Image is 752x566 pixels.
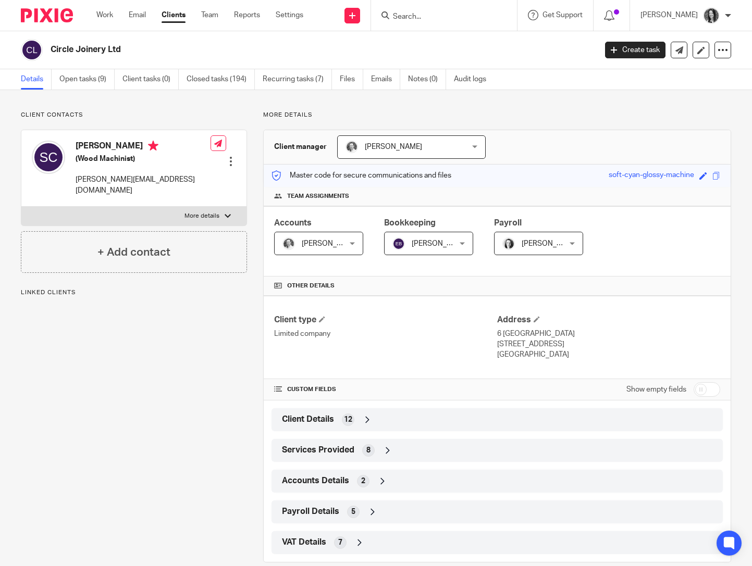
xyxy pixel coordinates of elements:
a: Email [129,10,146,20]
span: VAT Details [282,537,326,548]
p: Linked clients [21,288,247,297]
img: svg%3E [392,237,405,250]
p: More details [263,111,731,119]
span: 8 [366,445,371,456]
span: Client Details [282,414,334,425]
p: Limited company [274,329,497,339]
img: brodie%203%20small.jpg [703,7,720,24]
span: [PERSON_NAME] [302,240,359,247]
span: 12 [344,414,352,425]
h4: + Add contact [97,244,170,260]
span: [PERSON_NAME] [412,240,469,247]
a: Clients [162,10,186,20]
p: [GEOGRAPHIC_DATA] [497,349,720,360]
img: T1JH8BBNX-UMG48CW64-d2649b4fbe26-512.png [502,237,515,250]
span: Accounts Details [282,475,349,486]
img: Rod%202%20Small.jpg [346,141,358,153]
i: Primary [148,141,158,151]
span: 7 [338,537,342,548]
h4: Client type [274,315,497,325]
a: Closed tasks (194) [187,69,255,90]
label: Show empty fields [626,384,686,395]
p: More details [184,212,219,220]
h2: Circle Joinery Ltd [51,44,482,55]
span: Team assignments [287,192,349,200]
h4: Address [497,315,720,325]
span: Payroll Details [282,506,339,517]
p: [PERSON_NAME] [640,10,698,20]
img: svg%3E [32,141,65,174]
a: Files [340,69,363,90]
span: Bookkeeping [384,219,436,227]
h5: (Wood Machinist) [76,154,211,164]
span: Accounts [274,219,312,227]
a: Client tasks (0) [122,69,179,90]
h4: CUSTOM FIELDS [274,385,497,394]
a: Open tasks (9) [59,69,115,90]
span: 2 [361,476,365,486]
p: [PERSON_NAME][EMAIL_ADDRESS][DOMAIN_NAME] [76,174,211,196]
a: Audit logs [454,69,494,90]
input: Search [392,12,486,22]
p: 6 [GEOGRAPHIC_DATA] [497,329,720,339]
a: Recurring tasks (7) [263,69,332,90]
img: svg%3E [21,39,43,61]
p: Client contacts [21,111,247,119]
span: Other details [287,282,335,290]
img: Rod%202%20Small.jpg [282,237,295,250]
span: Get Support [543,11,583,19]
a: Emails [371,69,400,90]
span: 5 [351,507,355,517]
a: Team [201,10,218,20]
p: [STREET_ADDRESS] [497,339,720,349]
p: Master code for secure communications and files [272,170,451,181]
img: Pixie [21,8,73,22]
span: [PERSON_NAME] [365,143,422,150]
h3: Client manager [274,142,327,152]
a: Work [96,10,113,20]
a: Settings [276,10,303,20]
h4: [PERSON_NAME] [76,141,211,154]
a: Create task [605,42,665,58]
span: Payroll [494,219,522,227]
a: Reports [234,10,260,20]
span: Services Provided [282,445,354,456]
a: Notes (0) [408,69,446,90]
span: [PERSON_NAME] [522,240,579,247]
a: Details [21,69,52,90]
div: soft-cyan-glossy-machine [609,170,694,182]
